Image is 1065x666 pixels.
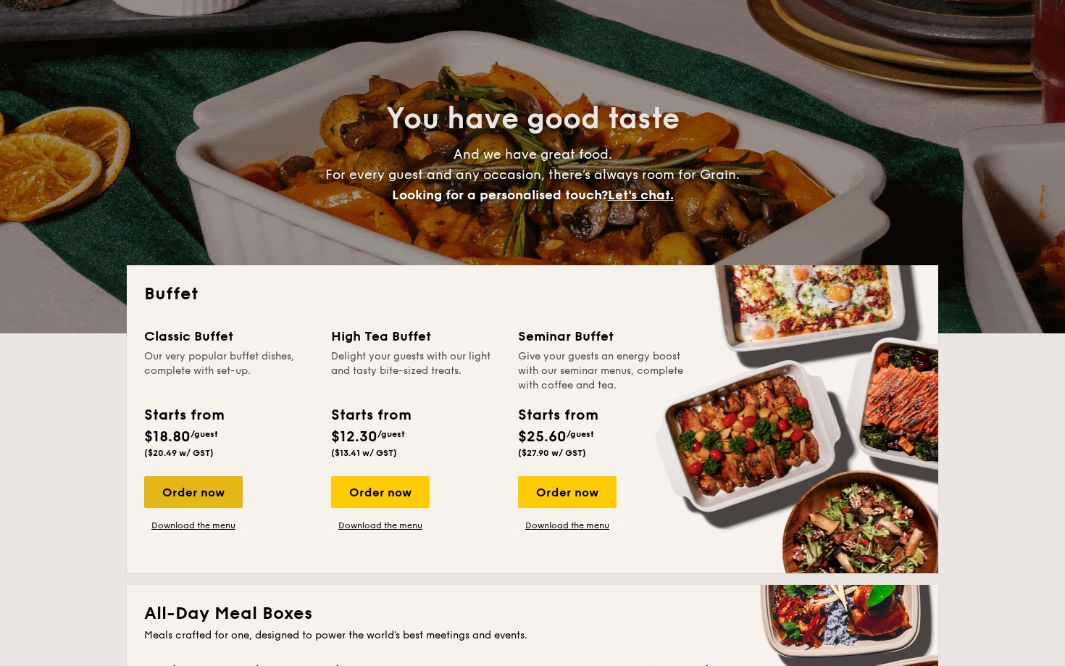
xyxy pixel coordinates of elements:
span: Looking for a personalised touch? [392,187,608,203]
span: /guest [191,429,218,439]
div: Meals crafted for one, designed to power the world's best meetings and events. [144,628,921,643]
span: $18.80 [144,428,191,446]
span: You have good taste [386,101,680,136]
div: Classic Buffet [144,326,314,346]
div: Starts from [331,404,410,426]
div: Order now [518,476,617,508]
span: /guest [377,429,405,439]
div: Order now [331,476,430,508]
div: Delight your guests with our light and tasty bite-sized treats. [331,349,501,393]
div: Give your guests an energy boost with our seminar menus, complete with coffee and tea. [518,349,688,393]
div: Starts from [144,404,223,426]
div: Starts from [518,404,597,426]
div: Order now [144,476,243,508]
span: $25.60 [518,428,567,446]
div: Seminar Buffet [518,326,688,346]
span: ($27.90 w/ GST) [518,448,586,458]
div: High Tea Buffet [331,326,501,346]
span: ($13.41 w/ GST) [331,448,397,458]
a: Download the menu [518,520,617,531]
h2: Buffet [144,283,921,306]
h2: All-Day Meal Boxes [144,602,921,625]
span: ($20.49 w/ GST) [144,448,214,458]
a: Download the menu [331,520,430,531]
span: $12.30 [331,428,377,446]
span: /guest [567,429,594,439]
span: Let's chat. [608,187,674,203]
a: Download the menu [144,520,243,531]
div: Our very popular buffet dishes, complete with set-up. [144,349,314,393]
span: And we have great food. For every guest and any occasion, there’s always room for Grain. [325,146,740,203]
